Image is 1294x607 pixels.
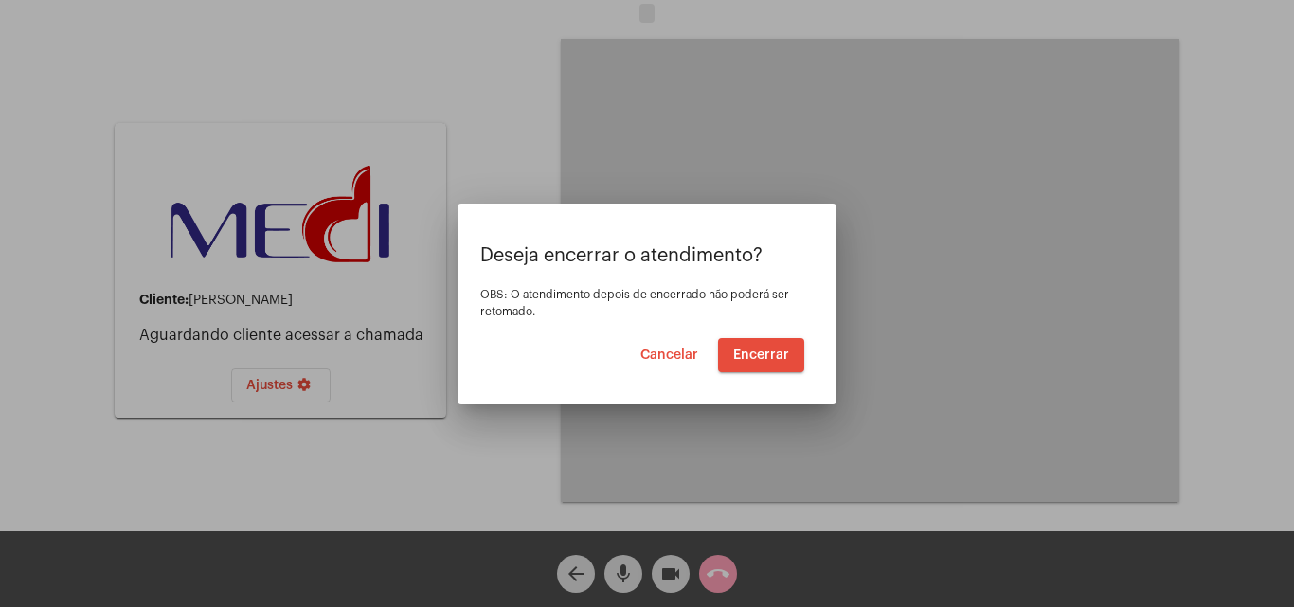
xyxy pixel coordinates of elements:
button: Cancelar [625,338,713,372]
p: Deseja encerrar o atendimento? [480,245,814,266]
button: Encerrar [718,338,804,372]
span: Encerrar [733,348,789,362]
span: OBS: O atendimento depois de encerrado não poderá ser retomado. [480,289,789,317]
span: Cancelar [640,348,698,362]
